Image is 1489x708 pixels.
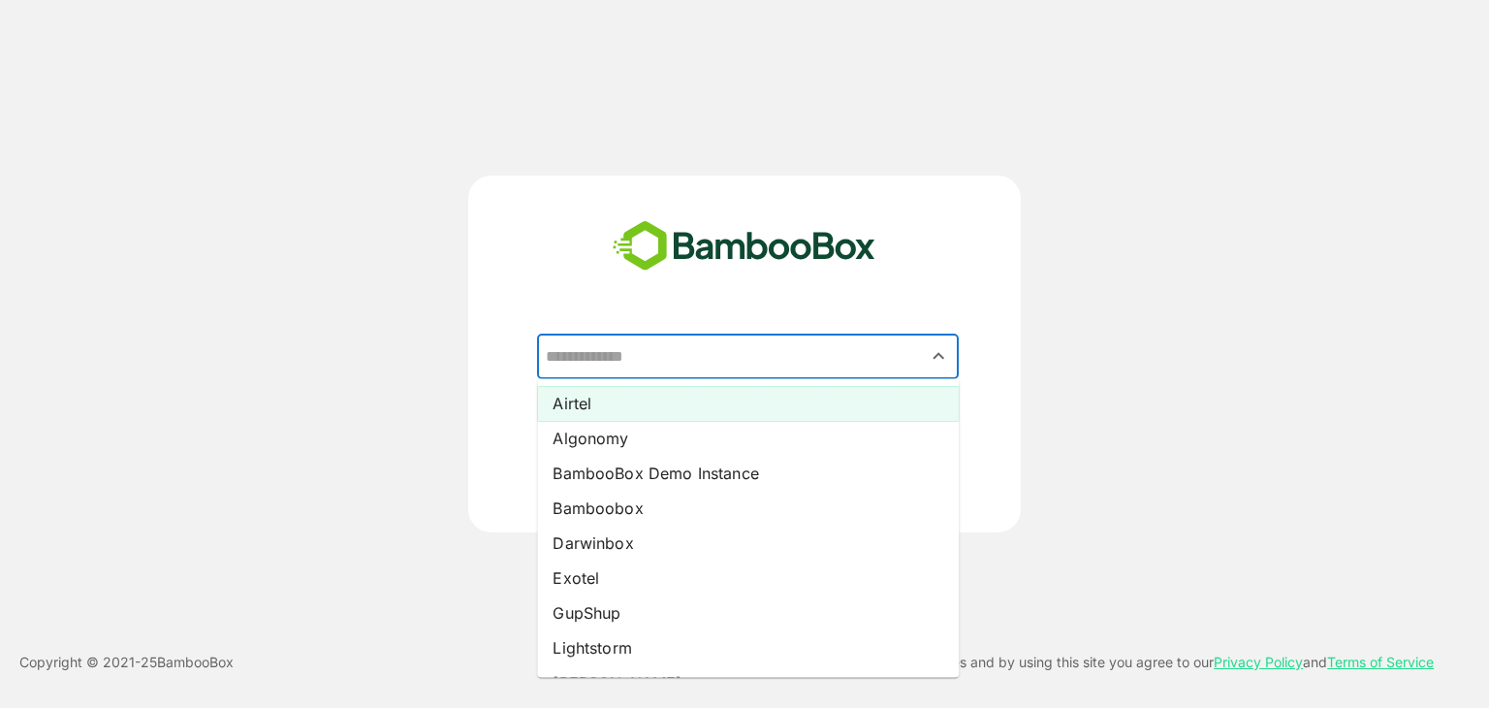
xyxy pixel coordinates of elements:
li: Bamboobox [537,491,959,526]
p: Copyright © 2021- 25 BambooBox [19,651,234,674]
li: Exotel [537,561,959,595]
img: bamboobox [602,214,886,278]
a: Terms of Service [1327,654,1434,670]
li: GupShup [537,595,959,630]
button: Close [926,343,952,370]
p: This site uses cookies and by using this site you agree to our and [829,651,1434,674]
li: BambooBox Demo Instance [537,456,959,491]
li: Darwinbox [537,526,959,561]
li: Airtel [537,386,959,421]
a: Privacy Policy [1214,654,1303,670]
li: Algonomy [537,421,959,456]
li: [PERSON_NAME] [537,665,959,700]
li: Lightstorm [537,630,959,665]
